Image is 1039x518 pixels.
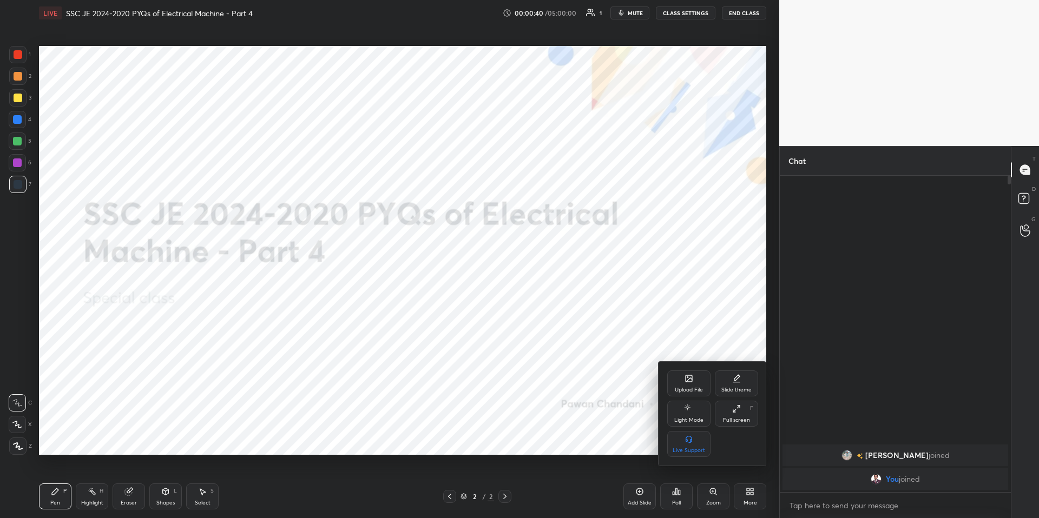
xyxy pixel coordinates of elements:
[675,387,703,393] div: Upload File
[750,406,753,411] div: F
[721,387,752,393] div: Slide theme
[723,417,750,423] div: Full screen
[674,417,703,423] div: Light Mode
[673,448,705,453] div: Live Support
